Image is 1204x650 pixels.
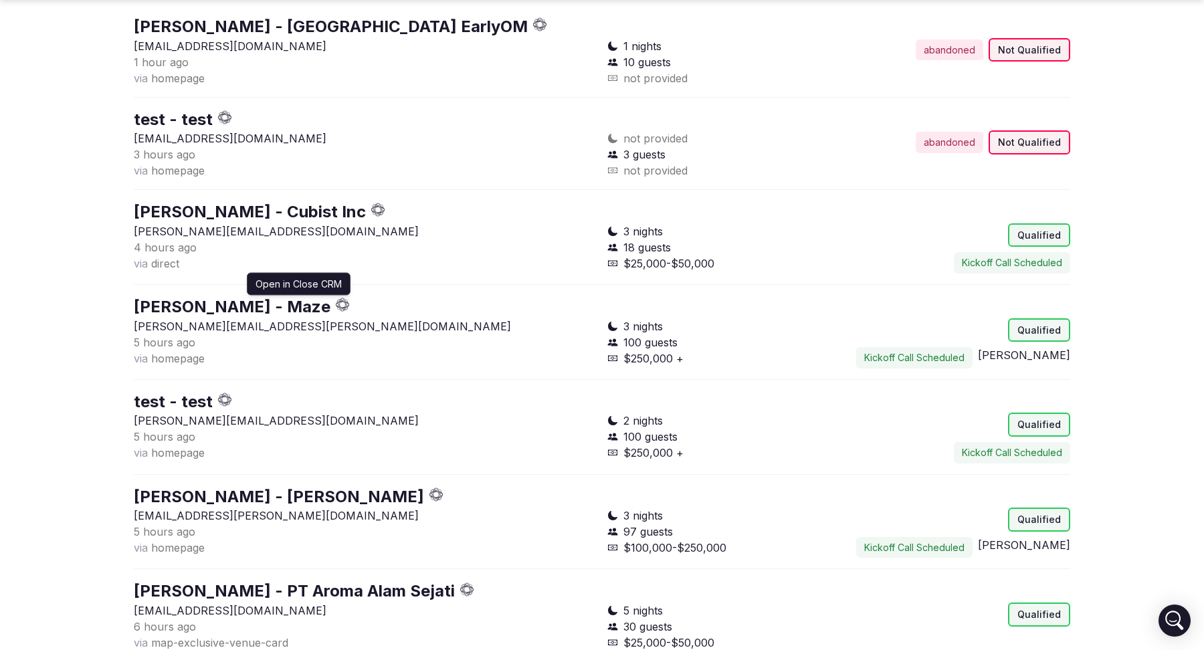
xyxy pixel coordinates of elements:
span: 2 nights [623,413,663,429]
div: $250,000 + [607,445,833,461]
span: 5 hours ago [134,336,195,349]
div: $250,000 + [607,350,833,366]
span: 1 hour ago [134,56,189,69]
span: via [134,257,148,270]
span: via [134,164,148,177]
div: Open Intercom Messenger [1159,605,1191,637]
span: 5 hours ago [134,430,195,443]
span: 4 hours ago [134,241,197,254]
a: [PERSON_NAME] - Maze [134,297,330,316]
p: [PERSON_NAME][EMAIL_ADDRESS][DOMAIN_NAME] [134,223,597,239]
div: Qualified [1008,413,1070,437]
button: [PERSON_NAME] - Cubist Inc [134,201,366,223]
a: [PERSON_NAME] - Cubist Inc [134,202,366,221]
button: [PERSON_NAME] [978,347,1070,363]
button: 6 hours ago [134,619,196,635]
span: 18 guests [623,239,671,255]
button: [PERSON_NAME] - [PERSON_NAME] [134,485,424,508]
span: homepage [151,72,205,85]
span: via [134,636,148,649]
button: test - test [134,391,213,413]
button: [PERSON_NAME] - [GEOGRAPHIC_DATA] EarlyOM [134,15,528,38]
button: [PERSON_NAME] - Maze [134,296,330,318]
span: homepage [151,352,205,365]
p: [EMAIL_ADDRESS][DOMAIN_NAME] [134,130,597,146]
button: Kickoff Call Scheduled [856,347,973,368]
div: abandoned [916,132,983,153]
div: $100,000-$250,000 [607,540,833,556]
div: not provided [607,162,833,179]
span: 3 nights [623,508,663,524]
span: 10 guests [623,54,671,70]
button: test - test [134,108,213,131]
a: test - test [134,110,213,129]
span: map-exclusive-venue-card [151,636,288,649]
button: [PERSON_NAME] [978,537,1070,553]
span: homepage [151,446,205,459]
div: not provided [607,70,833,86]
span: direct [151,257,179,270]
span: 100 guests [623,334,678,350]
p: [EMAIL_ADDRESS][DOMAIN_NAME] [134,38,597,54]
span: 1 nights [623,38,662,54]
span: 5 nights [623,603,663,619]
span: via [134,352,148,365]
span: homepage [151,541,205,554]
div: Not Qualified [989,38,1070,62]
p: [EMAIL_ADDRESS][DOMAIN_NAME] [134,603,597,619]
a: [PERSON_NAME] - PT Aroma Alam Sejati [134,581,455,601]
span: via [134,446,148,459]
div: Qualified [1008,603,1070,627]
span: via [134,72,148,85]
span: 3 nights [623,223,663,239]
button: 5 hours ago [134,524,195,540]
button: 5 hours ago [134,334,195,350]
a: [PERSON_NAME] - [PERSON_NAME] [134,487,424,506]
span: 30 guests [623,619,672,635]
span: 97 guests [623,524,673,540]
button: 3 hours ago [134,146,195,162]
button: 5 hours ago [134,429,195,445]
span: via [134,541,148,554]
div: Qualified [1008,508,1070,532]
span: 100 guests [623,429,678,445]
div: Qualified [1008,223,1070,247]
span: 3 nights [623,318,663,334]
span: 6 hours ago [134,620,196,633]
a: test - test [134,392,213,411]
div: $25,000-$50,000 [607,255,833,272]
button: 1 hour ago [134,54,189,70]
button: Kickoff Call Scheduled [954,252,1070,274]
div: Not Qualified [989,130,1070,154]
span: homepage [151,164,205,177]
a: [PERSON_NAME] - [GEOGRAPHIC_DATA] EarlyOM [134,17,528,36]
span: 3 hours ago [134,148,195,161]
button: 4 hours ago [134,239,197,255]
p: Open in Close CRM [256,278,342,291]
button: [PERSON_NAME] - PT Aroma Alam Sejati [134,580,455,603]
span: 5 hours ago [134,525,195,538]
p: [PERSON_NAME][EMAIL_ADDRESS][PERSON_NAME][DOMAIN_NAME] [134,318,597,334]
span: not provided [623,130,688,146]
p: [EMAIL_ADDRESS][PERSON_NAME][DOMAIN_NAME] [134,508,597,524]
button: Kickoff Call Scheduled [954,442,1070,463]
div: Qualified [1008,318,1070,342]
p: [PERSON_NAME][EMAIL_ADDRESS][DOMAIN_NAME] [134,413,597,429]
div: abandoned [916,39,983,61]
button: Kickoff Call Scheduled [856,537,973,558]
span: 3 guests [623,146,666,162]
